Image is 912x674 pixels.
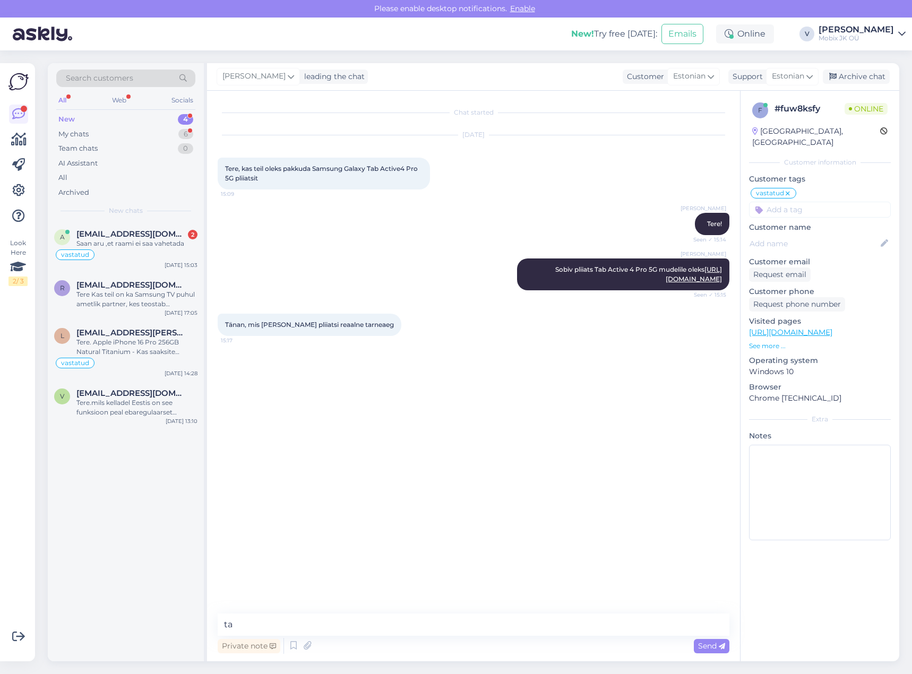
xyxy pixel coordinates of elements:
span: ats.teppan@gmail.com [76,229,187,239]
span: 15:17 [221,336,261,344]
div: [DATE] 17:05 [165,309,197,317]
a: [PERSON_NAME]Mobix JK OÜ [819,25,906,42]
span: l [61,332,64,340]
span: los.santos.del.sol@gmail.com [76,328,187,338]
div: V [799,27,814,41]
p: Chrome [TECHNICAL_ID] [749,393,891,404]
span: [PERSON_NAME] [222,71,286,82]
b: New! [571,29,594,39]
span: Send [698,641,725,651]
div: My chats [58,129,89,140]
div: [GEOGRAPHIC_DATA], [GEOGRAPHIC_DATA] [752,126,880,148]
span: valdek.veod@gmail.com [76,388,187,398]
span: Sobiv pliiats Tab Active 4 Pro 5G mudelile oleks [555,265,722,283]
div: Request phone number [749,297,845,312]
div: 4 [178,114,193,125]
div: Request email [749,267,811,282]
div: Archived [58,187,89,198]
p: See more ... [749,341,891,351]
div: Try free [DATE]: [571,28,657,40]
div: # fuw8ksfy [775,102,845,115]
span: New chats [109,206,143,215]
span: Estonian [673,71,705,82]
span: Enable [507,4,538,13]
span: vastatud [61,360,89,366]
div: Chat started [218,108,729,117]
span: Estonian [772,71,804,82]
span: [PERSON_NAME] [681,250,726,258]
p: Customer tags [749,174,891,185]
span: a [60,233,65,241]
span: Tere! [707,220,722,228]
input: Add name [750,238,879,249]
div: Extra [749,414,891,424]
div: Private note [218,639,280,653]
span: [PERSON_NAME] [681,204,726,212]
p: Customer email [749,256,891,267]
div: 2 [188,230,197,239]
button: Emails [661,24,703,44]
div: leading the chat [300,71,365,82]
p: Windows 10 [749,366,891,377]
span: Tänan, mis [PERSON_NAME] pliiatsi reaalne tarneaeg [225,321,394,329]
span: Tere, kas teil oleks pakkuda Samsung Galaxy Tab Active4 Pro 5G pliiatsit [225,165,419,182]
div: 0 [178,143,193,154]
div: Socials [169,93,195,107]
div: Customer [623,71,664,82]
span: f [758,106,762,114]
textarea: ta [218,613,729,636]
p: Customer name [749,222,891,233]
div: [DATE] 13:10 [166,417,197,425]
div: All [58,172,67,183]
div: 6 [178,129,193,140]
span: vastatud [61,252,89,258]
span: r [60,284,65,292]
span: raido.pajusi@gmail.com [76,280,187,290]
p: Visited pages [749,316,891,327]
div: All [56,93,68,107]
span: vastatud [756,190,784,196]
div: Archive chat [823,70,890,84]
a: [URL][DOMAIN_NAME] [749,327,832,337]
div: Tere. Apple iPhone 16 Pro 256GB Natural Titanium - Kas saaksite täpsustada mis tootmisajaga mudel... [76,338,197,357]
p: Browser [749,382,891,393]
div: Web [110,93,128,107]
input: Add a tag [749,202,891,218]
span: 15:09 [221,190,261,198]
div: Look Here [8,238,28,286]
div: [PERSON_NAME] [819,25,894,34]
div: Tere Kas teil on ka Samsung TV puhul ametlik partner, kes teostab garantiitöid? [76,290,197,309]
div: Tere.mils kelladel Eestis on see funksioon peal ebaregulaarset südamerütmi, mis võib viidata näit... [76,398,197,417]
p: Operating system [749,355,891,366]
span: Seen ✓ 15:14 [686,236,726,244]
div: 2 / 3 [8,276,28,286]
div: Customer information [749,158,891,167]
div: New [58,114,75,125]
div: Support [728,71,763,82]
div: Team chats [58,143,98,154]
div: AI Assistant [58,158,98,169]
div: Online [716,24,774,44]
img: Askly Logo [8,72,29,92]
div: Saan aru ,et raami ei saa vahetada [76,239,197,248]
span: Seen ✓ 15:15 [686,291,726,299]
p: Notes [749,430,891,442]
div: [DATE] 15:03 [165,261,197,269]
p: Customer phone [749,286,891,297]
div: Mobix JK OÜ [819,34,894,42]
span: Online [845,103,888,115]
span: Search customers [66,73,133,84]
div: [DATE] [218,130,729,140]
span: v [60,392,64,400]
div: [DATE] 14:28 [165,369,197,377]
